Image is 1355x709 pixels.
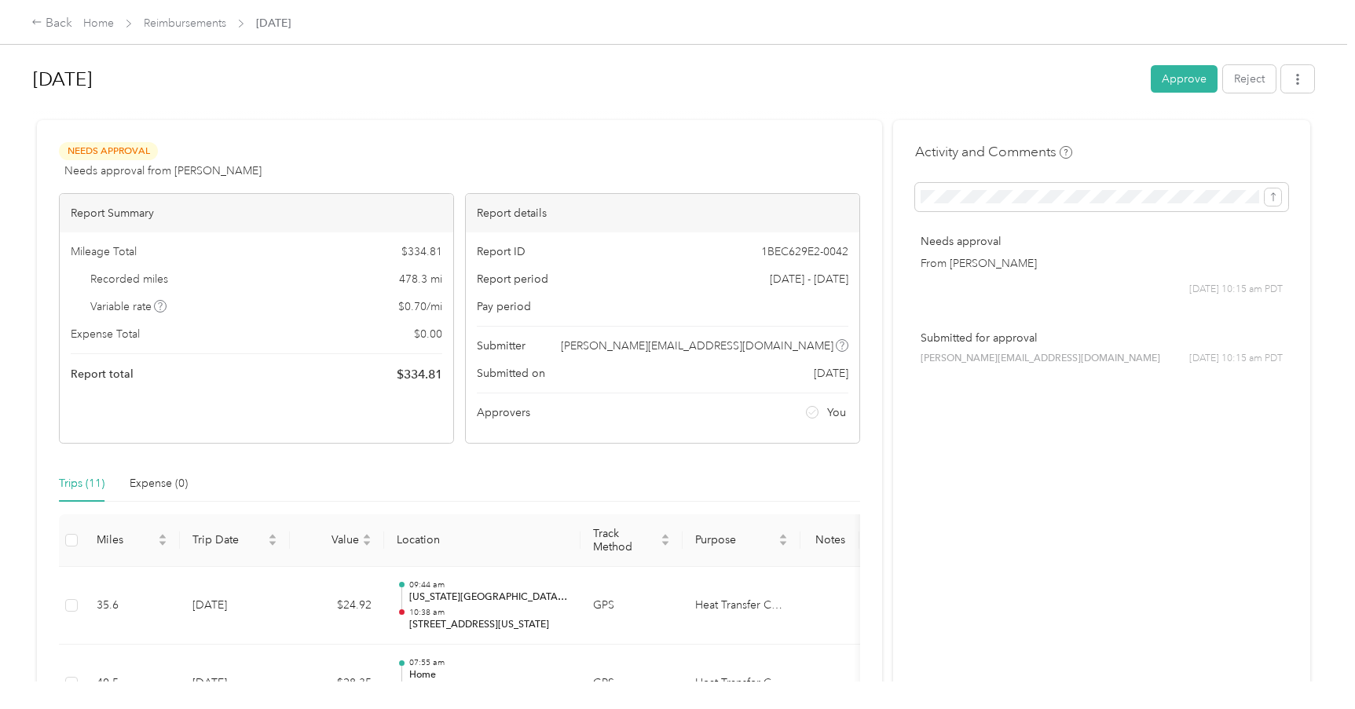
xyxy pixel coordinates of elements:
span: caret-down [661,539,670,548]
td: Heat Transfer Company [683,567,800,645]
p: 09:44 am [409,579,568,590]
div: Expense (0) [130,475,188,492]
span: caret-down [158,539,167,548]
span: Needs approval from [PERSON_NAME] [64,163,262,179]
span: Recorded miles [90,271,168,287]
div: Report details [466,194,859,232]
span: caret-down [268,539,277,548]
span: Variable rate [90,298,167,315]
p: Submitted for approval [921,330,1283,346]
span: Report period [477,271,548,287]
span: Report total [71,366,134,382]
span: caret-up [362,532,372,541]
span: [DATE] 10:15 am PDT [1189,283,1283,297]
div: Trips (11) [59,475,104,492]
span: Value [302,533,359,546]
button: Approve [1151,65,1218,93]
span: [PERSON_NAME][EMAIL_ADDRESS][DOMAIN_NAME] [561,338,833,354]
span: 1BEC629E2-0042 [761,243,848,260]
span: [DATE] [256,15,291,31]
p: 07:55 am [409,657,568,668]
iframe: Everlance-gr Chat Button Frame [1267,621,1355,709]
p: Home [409,668,568,682]
span: Pay period [477,298,531,315]
span: caret-up [268,532,277,541]
div: Report Summary [60,194,453,232]
span: [DATE] [814,365,848,382]
td: [DATE] [180,567,290,645]
th: Track Method [580,514,683,567]
span: $ 0.70 / mi [398,298,442,315]
span: Trip Date [192,533,265,546]
p: From [PERSON_NAME] [921,255,1283,272]
th: Notes [800,514,859,567]
th: Purpose [683,514,800,567]
a: Home [83,16,114,30]
p: [STREET_ADDRESS][US_STATE] [409,618,568,632]
span: caret-up [778,532,788,541]
td: $24.92 [290,567,384,645]
button: Reject [1223,65,1276,93]
span: caret-down [362,539,372,548]
div: Back [31,14,72,33]
h4: Activity and Comments [915,142,1072,162]
span: [DATE] 10:15 am PDT [1189,352,1283,366]
th: Miles [84,514,180,567]
td: GPS [580,567,683,645]
span: Needs Approval [59,142,158,160]
a: Reimbursements [144,16,226,30]
span: Expense Total [71,326,140,342]
span: $ 334.81 [401,243,442,260]
h1: Aug 2025 [33,60,1140,98]
th: Tags [859,514,918,567]
span: Miles [97,533,155,546]
p: Needs approval [921,233,1283,250]
span: caret-up [158,532,167,541]
th: Trip Date [180,514,290,567]
p: 10:38 am [409,607,568,618]
span: 478.3 mi [399,271,442,287]
p: [US_STATE][GEOGRAPHIC_DATA][US_STATE], [GEOGRAPHIC_DATA] [409,590,568,605]
th: Value [290,514,384,567]
span: caret-up [661,532,670,541]
span: You [827,404,846,421]
th: Location [384,514,580,567]
span: [PERSON_NAME][EMAIL_ADDRESS][DOMAIN_NAME] [921,352,1160,366]
span: Track Method [593,527,657,554]
span: Report ID [477,243,526,260]
span: Mileage Total [71,243,137,260]
td: 35.6 [84,567,180,645]
span: caret-down [778,539,788,548]
span: [DATE] - [DATE] [770,271,848,287]
span: Purpose [695,533,775,546]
